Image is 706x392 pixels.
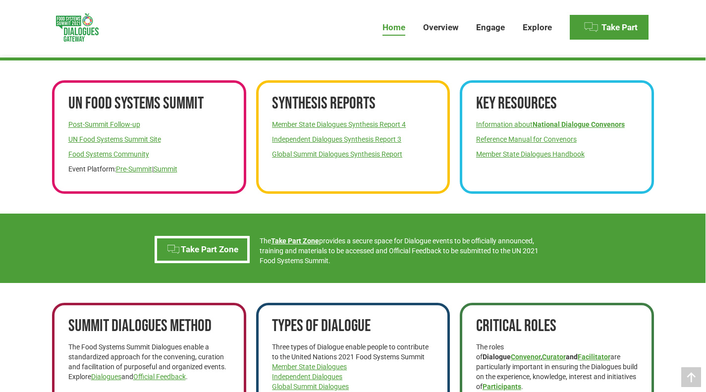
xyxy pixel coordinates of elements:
[68,164,230,174] p: Event Platform: |
[68,150,149,158] a: Food Systems Community
[272,363,347,371] a: Member State Dialogues
[116,165,152,173] a: Pre-Summit
[56,13,99,42] img: Food Systems Summit Dialogues
[476,22,505,33] span: Engage
[272,373,342,381] a: Independent Dialogues
[272,93,376,113] a: Synthesis Reports
[476,150,585,158] a: Member State Dialogues Handbook
[272,342,434,392] p: Three types of Dialogue enable people to contribute to the United Nations 2021 Food Systems Summit
[68,342,230,382] p: The Food Systems Summit Dialogues enable a standardized approach for the convening, curation and ...
[476,120,625,128] a: Information aboutNational Dialogue Convenors
[382,22,405,33] span: Home
[476,135,577,143] a: Reference Manual for Convenors
[511,353,541,361] a: Convenor
[154,165,177,173] a: Summit
[542,353,566,361] a: Curator
[476,342,638,392] p: The roles of are particularly important in ensuring the Dialogues build on the experience, knowle...
[68,120,140,128] a: Post-Summit Follow-up
[271,237,319,245] a: Take Part Zone
[483,383,521,391] a: Participants
[272,315,434,337] h2: TYPES OF DIALOGUE
[68,93,230,114] h2: UN Food Systems Summit
[578,353,610,361] a: Facilitator
[584,20,598,35] img: Menu icon
[155,236,250,263] a: cTake Part Zone
[483,353,610,361] strong: Dialogue , and
[476,315,638,337] h2: CRITICAL ROLES
[423,22,458,33] span: Overview
[260,236,551,266] div: The provides a secure space for Dialogue events to be officially announced, training and material...
[533,120,625,128] strong: National Dialogue Convenors
[133,373,186,381] a: Official Feedback
[272,150,402,158] a: Global Summit Dialogues Synthesis Report
[476,93,638,114] h2: Key resources
[68,135,161,143] a: UN Food Systems Summit Site
[272,135,401,143] a: Independent Dialogues Synthesis Report 3
[601,22,638,33] span: Take Part
[91,373,121,381] a: Dialogues
[272,120,406,128] a: Member State Dialogues Synthesis Report 4
[272,383,349,391] a: Global Summit Dialogues
[523,22,552,33] span: Explore
[68,315,230,337] h2: SUMMIT DIALOGUES METHOD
